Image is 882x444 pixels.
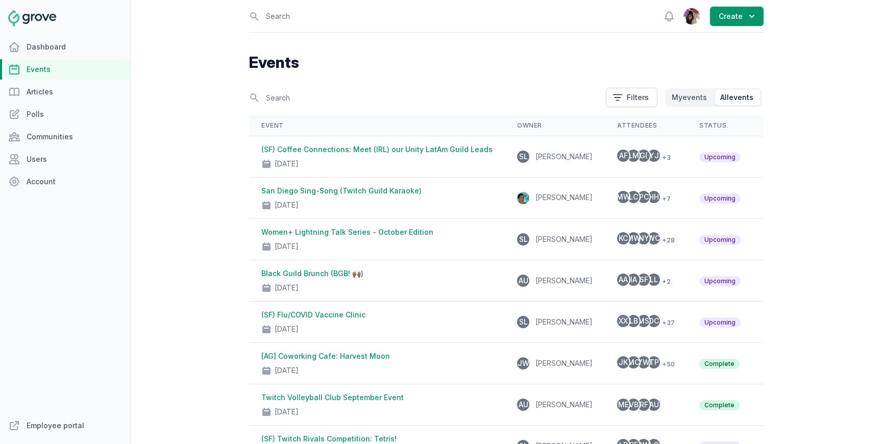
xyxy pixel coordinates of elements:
span: + 50 [658,358,675,371]
span: [PERSON_NAME] [535,193,593,202]
span: DC [649,317,659,325]
div: [DATE] [275,324,299,334]
span: Upcoming [699,152,741,162]
span: AA [619,276,628,283]
span: All events [720,92,753,103]
span: XX [619,317,628,325]
div: [DATE] [275,365,299,376]
span: KC [619,235,628,242]
span: PC [639,193,649,201]
span: RF [640,401,648,408]
button: Create [710,7,764,26]
span: JW [518,360,529,367]
span: G( [640,152,648,159]
span: Complete [699,400,740,410]
a: [AG] Coworking Cafe: Harvest Moon [261,352,390,360]
a: San Diego Sing-Song (Twitch Guild Karaoke) [261,186,422,195]
span: SF [640,276,648,283]
a: (SF) Flu/COVID Vaccine Clinic [261,310,365,319]
span: Upcoming [699,193,741,204]
span: MC [628,359,640,366]
span: AU [519,401,528,408]
span: SL [519,153,528,160]
div: [DATE] [275,283,299,293]
span: SL [519,236,528,243]
a: (SF) Twitch Rivals Competition: Tetris! [261,434,397,443]
span: MW [627,235,641,242]
span: [PERSON_NAME] [535,359,593,367]
span: [PERSON_NAME] [535,317,593,326]
span: HH [649,193,659,201]
span: WC [648,235,660,242]
span: MS [638,317,649,325]
span: VB [629,401,639,408]
span: Upcoming [699,276,741,286]
div: [DATE] [275,159,299,169]
span: My events [672,92,707,103]
a: Twitch Volleyball Club September Event [261,393,404,402]
span: Upcoming [699,235,741,245]
span: AU [649,401,659,408]
span: YW [638,359,650,366]
span: TP [649,359,659,366]
a: (SF) Coffee Connections: Meet (IRL) our Unity LatAm Guild Leads [261,145,493,154]
h1: Events [249,53,764,71]
span: JK [619,359,628,366]
div: [DATE] [275,241,299,252]
span: AF [619,152,628,159]
span: IA [630,276,637,283]
div: [DATE] [275,200,299,210]
span: [PERSON_NAME] [535,276,593,285]
span: LC [629,193,638,201]
span: Complete [699,359,740,369]
button: Filters [606,88,657,107]
span: LB [629,317,638,325]
span: LM [628,152,639,159]
button: Myevents [667,89,714,106]
span: NY [639,235,649,242]
span: + 7 [658,193,671,205]
span: YJ [649,152,659,159]
th: Event [249,115,505,136]
span: [PERSON_NAME] [535,235,593,243]
a: Women+ Lightning Talk Series - October Edition [261,228,433,236]
input: Search [249,89,600,107]
th: Owner [505,115,605,136]
a: Black Guild Brunch (BGB! 🙌🏾) [261,269,363,278]
span: + 2 [658,276,671,288]
span: + 37 [658,317,675,329]
span: AU [519,277,528,284]
span: Upcoming [699,317,741,328]
span: LL [650,276,658,283]
span: MW [617,193,630,201]
span: SL [519,318,528,326]
span: [PERSON_NAME] [535,400,593,409]
div: [DATE] [275,407,299,417]
span: [PERSON_NAME] [535,152,593,161]
span: + 28 [658,234,675,246]
span: ME [618,401,629,408]
button: Allevents [715,89,761,106]
img: Grove [8,10,56,27]
th: Status [687,115,753,136]
span: + 3 [658,152,671,164]
th: Attendees [605,115,687,136]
